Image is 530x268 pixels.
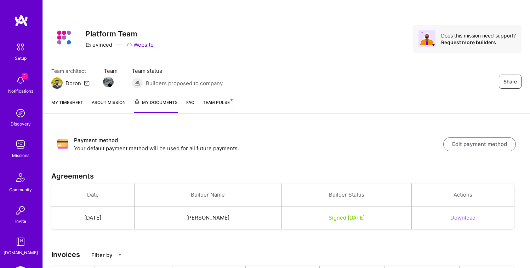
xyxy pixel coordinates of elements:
[132,67,223,75] span: Team status
[13,235,28,249] img: guide book
[134,99,178,113] a: My Documents
[9,186,32,193] div: Community
[51,99,83,113] a: My timesheet
[15,54,27,62] div: Setup
[104,67,118,75] span: Team
[85,42,91,48] i: icon CompanyGray
[74,136,443,145] h3: Payment method
[13,106,28,120] img: discovery
[91,251,113,259] p: Filter by
[51,183,135,206] th: Date
[418,30,435,47] img: Avatar
[85,41,112,48] div: evinced
[203,100,230,105] span: Team Pulse
[51,172,522,180] h3: Agreements
[51,206,135,229] td: [DATE]
[13,73,28,87] img: bell
[74,145,443,152] p: Your default payment method will be used for all future payments.
[22,73,28,79] span: 1
[118,253,122,257] i: icon CaretDown
[104,76,113,88] a: Team Member Avatar
[11,120,31,128] div: Discovery
[13,203,28,217] img: Invite
[13,40,28,54] img: setup
[290,214,403,221] div: Signed [DATE]
[503,78,517,85] span: Share
[13,138,28,152] img: teamwork
[443,137,516,151] button: Edit payment method
[135,183,282,206] th: Builder Name
[441,39,516,46] div: Request more builders
[132,77,143,89] img: Builders proposed to company
[12,169,29,186] img: Community
[65,80,81,87] div: Doron
[84,80,90,86] i: icon Mail
[499,75,522,89] button: Share
[14,14,28,27] img: logo
[51,250,522,259] h3: Invoices
[135,206,282,229] td: [PERSON_NAME]
[57,139,68,150] img: Payment method
[4,249,38,256] div: [DOMAIN_NAME]
[146,80,223,87] span: Builders proposed to company
[134,99,178,106] span: My Documents
[186,99,194,113] a: FAQ
[51,77,63,89] img: Team Architect
[281,183,411,206] th: Builder Status
[126,41,154,48] a: Website
[203,99,232,113] a: Team Pulse
[450,214,475,221] button: Download
[15,217,26,225] div: Invite
[51,67,90,75] span: Team architect
[441,32,516,39] div: Does this mission need support?
[12,152,29,159] div: Missions
[85,29,154,38] h3: Platform Team
[411,183,514,206] th: Actions
[51,25,77,50] img: Company Logo
[92,99,126,113] a: About Mission
[8,87,33,95] div: Notifications
[103,77,114,87] img: Team Member Avatar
